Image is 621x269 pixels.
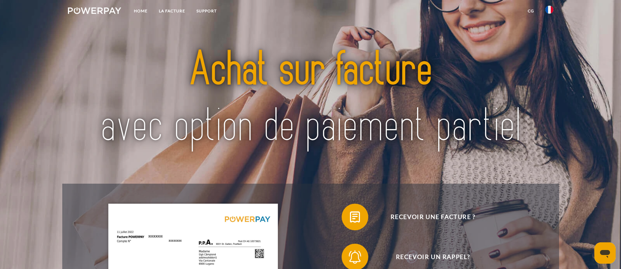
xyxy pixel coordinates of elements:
a: Home [128,5,153,17]
a: CG [522,5,540,17]
img: logo-powerpay-white.svg [68,7,122,14]
img: title-powerpay_fr.svg [92,27,529,170]
iframe: Bouton de lancement de la fenêtre de messagerie [594,242,616,264]
span: Recevoir une facture ? [351,204,514,230]
img: qb_bell.svg [347,249,363,265]
a: Support [191,5,222,17]
img: qb_bill.svg [347,209,363,225]
a: LA FACTURE [153,5,191,17]
button: Recevoir une facture ? [342,204,515,230]
img: fr [545,6,553,14]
